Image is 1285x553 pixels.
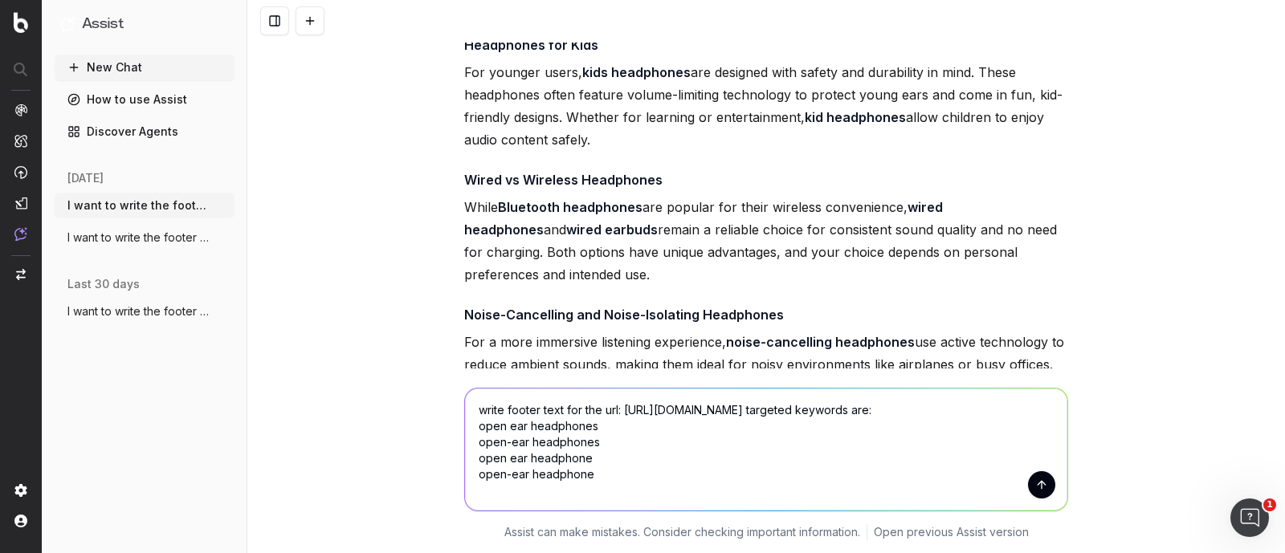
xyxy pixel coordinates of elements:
p: While are popular for their wireless convenience, and remain a reliable choice for consistent sou... [464,196,1068,286]
strong: kid headphones [805,109,906,125]
button: I want to write the footer text. The foo [55,225,235,250]
p: For younger users, are designed with safety and durability in mind. These headphones often featur... [464,61,1068,151]
h4: Headphones for Kids [464,35,1068,55]
strong: noise-cancelling headphones [726,334,915,350]
a: How to use Assist [55,87,235,112]
button: Assist [61,13,228,35]
strong: Bluetooth headphones [498,199,642,215]
img: My account [14,514,27,527]
span: I want to write the footer text. The foo [67,303,209,319]
button: New Chat [55,55,235,80]
span: I want to write the footer text. The foo [67,230,209,246]
img: Activation [14,165,27,179]
img: Switch project [16,269,26,280]
img: Intelligence [14,134,27,148]
textarea: write footer text for the url: [URL][DOMAIN_NAME] targeted keywords are: open ear headphones open... [465,388,1067,510]
iframe: Intercom live chat [1230,498,1269,537]
a: Open previous Assist version [874,524,1029,540]
p: For a more immersive listening experience, use active technology to reduce ambient sounds, making... [464,331,1068,421]
span: 1 [1263,498,1276,511]
button: I want to write the footer text. The foo [55,299,235,324]
strong: wired earbuds [566,222,658,238]
img: Botify logo [14,12,28,33]
button: I want to write the footer text. The foo [55,193,235,218]
h4: Noise-Cancelling and Noise-Isolating Headphones [464,305,1068,324]
p: Assist can make mistakes. Consider checking important information. [504,524,860,540]
h4: Wired vs Wireless Headphones [464,170,1068,189]
span: [DATE] [67,170,104,186]
img: Assist [14,227,27,241]
img: Setting [14,484,27,497]
img: Studio [14,197,27,209]
img: Analytics [14,104,27,116]
span: I want to write the footer text. The foo [67,197,209,213]
h1: Assist [82,13,124,35]
a: Discover Agents [55,119,235,144]
img: Assist [61,16,75,31]
strong: kids headphones [582,64,691,80]
span: last 30 days [67,276,140,292]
